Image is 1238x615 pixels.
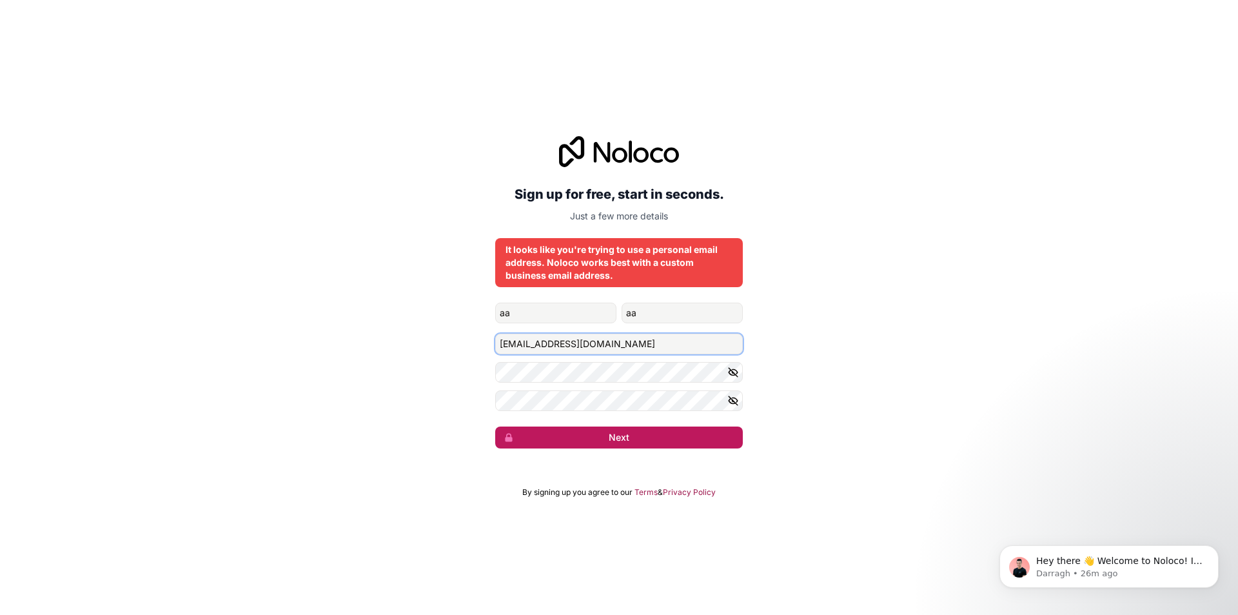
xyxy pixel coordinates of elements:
button: Next [495,427,743,449]
input: family-name [622,303,743,323]
input: Email address [495,334,743,354]
input: Confirm password [495,390,743,411]
span: & [658,487,663,498]
span: By signing up you agree to our [522,487,633,498]
input: given-name [495,303,616,323]
iframe: Intercom notifications message [980,518,1238,609]
p: Just a few more details [495,210,743,223]
a: Privacy Policy [663,487,716,498]
input: Password [495,362,743,383]
div: It looks like you're trying to use a personal email address. Noloco works best with a custom busi... [506,243,732,282]
a: Terms [634,487,658,498]
h2: Sign up for free, start in seconds. [495,183,743,206]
